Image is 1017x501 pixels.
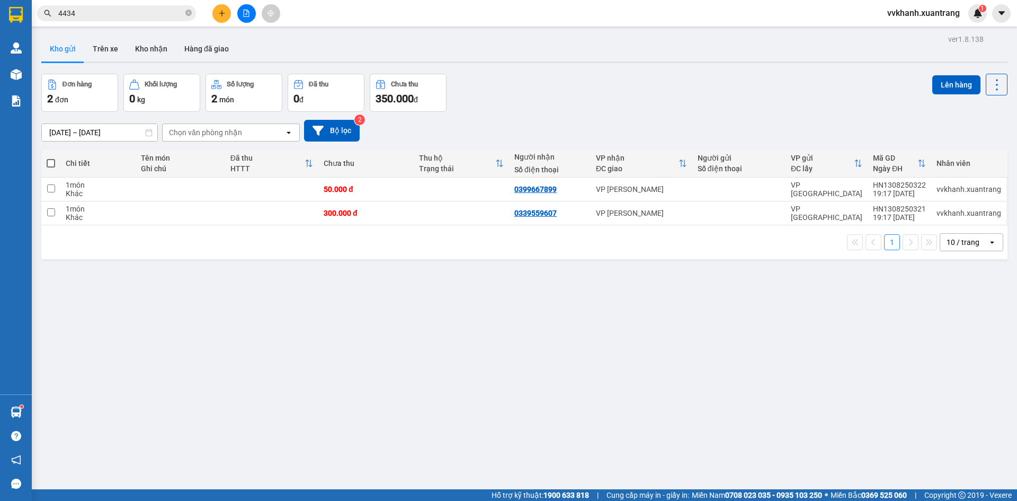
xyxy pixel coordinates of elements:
[230,154,305,162] div: Đã thu
[123,74,200,112] button: Khối lượng0kg
[831,489,907,501] span: Miền Bắc
[11,479,21,489] span: message
[288,74,364,112] button: Đã thu0đ
[786,150,868,178] th: Toggle SortBy
[514,209,557,217] div: 0339559607
[185,8,192,19] span: close-circle
[973,8,983,18] img: icon-new-feature
[873,213,926,222] div: 19:17 [DATE]
[225,150,318,178] th: Toggle SortBy
[514,185,557,194] div: 0399667899
[414,150,509,178] th: Toggle SortBy
[66,213,130,222] div: Khác
[873,189,926,198] div: 19:17 [DATE]
[66,189,130,198] div: Khác
[293,92,299,105] span: 0
[514,153,585,161] div: Người nhận
[873,154,917,162] div: Mã GD
[868,150,931,178] th: Toggle SortBy
[9,7,23,23] img: logo-vxr
[237,4,256,23] button: file-add
[127,36,176,61] button: Kho nhận
[988,238,996,247] svg: open
[606,489,689,501] span: Cung cấp máy in - giấy in:
[948,33,984,45] div: ver 1.8.138
[66,181,130,189] div: 1 món
[980,5,984,12] span: 1
[324,209,408,217] div: 300.000 đ
[299,95,304,104] span: đ
[206,74,282,112] button: Số lượng2món
[825,493,828,497] span: ⚪️
[596,164,679,173] div: ĐC giao
[376,92,414,105] span: 350.000
[596,185,687,194] div: VP [PERSON_NAME]
[873,205,926,213] div: HN1308250321
[66,159,130,168] div: Chi tiết
[873,164,917,173] div: Ngày ĐH
[84,36,127,61] button: Trên xe
[219,95,234,104] span: món
[324,159,408,168] div: Chưa thu
[698,164,780,173] div: Số điện thoại
[879,6,968,20] span: vvkhanh.xuantrang
[185,10,192,16] span: close-circle
[861,491,907,499] strong: 0369 525 060
[391,81,418,88] div: Chưa thu
[958,491,966,499] span: copyright
[243,10,250,17] span: file-add
[884,234,900,250] button: 1
[11,95,22,107] img: solution-icon
[936,185,1001,194] div: vvkhanh.xuantrang
[414,95,418,104] span: đ
[791,181,862,198] div: VP [GEOGRAPHIC_DATA]
[591,150,692,178] th: Toggle SortBy
[212,4,231,23] button: plus
[218,10,226,17] span: plus
[11,42,22,54] img: warehouse-icon
[230,164,305,173] div: HTTT
[873,181,926,189] div: HN1308250322
[267,10,274,17] span: aim
[129,92,135,105] span: 0
[370,74,447,112] button: Chưa thu350.000đ
[492,489,589,501] span: Hỗ trợ kỹ thuật:
[324,185,408,194] div: 50.000 đ
[947,237,979,248] div: 10 / trang
[41,36,84,61] button: Kho gửi
[309,81,328,88] div: Đã thu
[11,407,22,418] img: warehouse-icon
[543,491,589,499] strong: 1900 633 818
[227,81,254,88] div: Số lượng
[63,81,92,88] div: Đơn hàng
[11,455,21,465] span: notification
[284,128,293,137] svg: open
[141,164,219,173] div: Ghi chú
[936,209,1001,217] div: vvkhanh.xuantrang
[791,154,854,162] div: VP gửi
[725,491,822,499] strong: 0708 023 035 - 0935 103 250
[597,489,599,501] span: |
[145,81,177,88] div: Khối lượng
[137,95,145,104] span: kg
[44,10,51,17] span: search
[979,5,986,12] sup: 1
[791,205,862,222] div: VP [GEOGRAPHIC_DATA]
[169,127,242,138] div: Chọn văn phòng nhận
[692,489,822,501] span: Miền Nam
[698,154,780,162] div: Người gửi
[20,405,23,408] sup: 1
[915,489,916,501] span: |
[514,165,585,174] div: Số điện thoại
[304,120,360,142] button: Bộ lọc
[11,431,21,441] span: question-circle
[932,75,980,94] button: Lên hàng
[997,8,1006,18] span: caret-down
[419,154,495,162] div: Thu hộ
[47,92,53,105] span: 2
[42,124,157,141] input: Select a date range.
[176,36,237,61] button: Hàng đã giao
[419,164,495,173] div: Trạng thái
[354,115,365,125] sup: 2
[791,164,854,173] div: ĐC lấy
